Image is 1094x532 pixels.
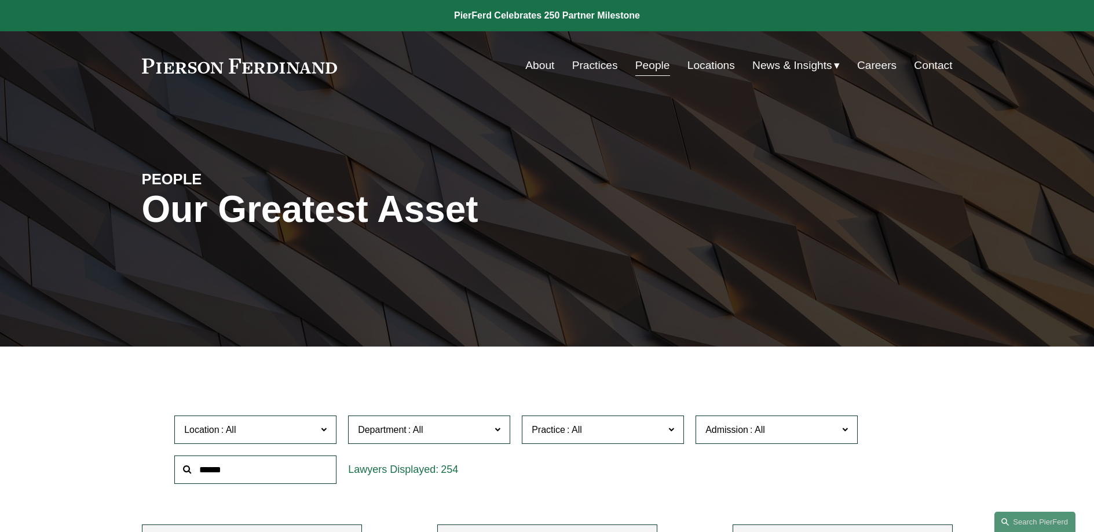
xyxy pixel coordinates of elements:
h1: Our Greatest Asset [142,188,682,231]
a: Practices [572,54,618,76]
span: Admission [705,425,748,435]
span: News & Insights [752,56,832,76]
a: About [525,54,554,76]
a: Contact [914,54,952,76]
span: Practice [532,425,565,435]
a: Careers [857,54,897,76]
a: folder dropdown [752,54,840,76]
span: Department [358,425,407,435]
a: Locations [687,54,735,76]
a: People [635,54,670,76]
span: 254 [441,464,458,475]
span: Location [184,425,219,435]
a: Search this site [994,512,1075,532]
h4: PEOPLE [142,170,345,188]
